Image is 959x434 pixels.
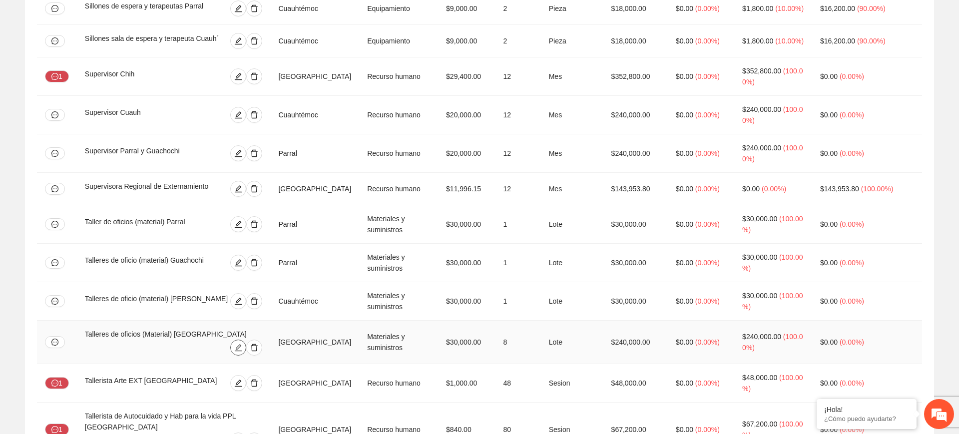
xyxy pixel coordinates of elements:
button: delete [246,107,262,123]
div: Talleres de oficio (material) Guachochi [85,255,217,271]
span: delete [247,72,262,80]
td: 12 [495,96,541,134]
div: ¡Hola! [824,406,909,414]
span: edit [231,185,246,193]
span: ( 100.00% ) [742,67,803,86]
span: $16,200.00 [820,37,855,45]
button: delete [246,145,262,161]
td: [GEOGRAPHIC_DATA] [270,57,359,96]
span: ( 90.00% ) [857,4,886,12]
div: Sillones sala de espera y terapeuta Cuauh´ [85,33,225,49]
td: Recurso humano [359,134,438,173]
td: 12 [495,57,541,96]
td: 12 [495,134,541,173]
td: Recurso humano [359,173,438,205]
td: $20,000.00 [438,134,495,173]
button: message [45,2,65,14]
td: $352,800.00 [603,57,668,96]
span: $352,800.00 [742,67,781,75]
span: $0.00 [676,338,693,346]
span: edit [231,111,246,119]
span: delete [247,37,262,45]
span: ( 100.00% ) [742,333,803,352]
span: ( 0.00% ) [695,297,720,305]
td: Materiales y suministros [359,205,438,244]
span: ( 0.00% ) [840,111,864,119]
button: edit [230,340,246,356]
span: $16,200.00 [820,4,855,12]
div: Tallerista de Autocuidado y Hab para la vida PPL [GEOGRAPHIC_DATA] [85,411,263,433]
span: delete [247,185,262,193]
span: ( 0.00% ) [840,149,864,157]
span: $0.00 [820,72,838,80]
td: Cuauhtémoc [270,96,359,134]
span: $0.00 [820,426,838,434]
td: Materiales y suministros [359,282,438,321]
span: $67,200.00 [742,420,777,428]
span: edit [231,72,246,80]
td: $20,000.00 [438,96,495,134]
span: ( 0.00% ) [762,185,786,193]
span: $30,000.00 [742,215,777,223]
span: ( 100.00% ) [742,215,803,234]
td: $29,400.00 [438,57,495,96]
span: ( 100.00% ) [742,292,803,311]
div: Talleres de oficio (material) [PERSON_NAME] [85,293,229,309]
span: $0.00 [676,72,693,80]
span: ( 0.00% ) [840,220,864,228]
span: $240,000.00 [742,144,781,152]
td: $240,000.00 [603,96,668,134]
span: edit [231,37,246,45]
td: 1 [495,282,541,321]
td: [GEOGRAPHIC_DATA] [270,364,359,403]
span: ( 0.00% ) [695,259,720,267]
td: $30,000.00 [603,282,668,321]
button: edit [230,181,246,197]
button: edit [230,33,246,49]
span: $0.00 [676,111,693,119]
span: ( 0.00% ) [840,297,864,305]
button: delete [246,181,262,197]
td: $30,000.00 [603,244,668,282]
button: message1 [45,70,69,82]
button: message [45,295,65,307]
span: edit [231,297,246,305]
button: edit [230,255,246,271]
td: Pieza [541,25,603,57]
span: $30,000.00 [742,292,777,300]
button: delete [246,293,262,309]
span: Estamos en línea. [58,133,138,234]
span: $30,000.00 [742,253,777,261]
span: message [51,5,58,12]
span: ( 0.00% ) [695,4,720,12]
span: edit [231,220,246,228]
span: ( 0.00% ) [695,426,720,434]
span: $0.00 [676,4,693,12]
td: $30,000.00 [438,282,495,321]
span: $0.00 [820,111,838,119]
td: $11,996.15 [438,173,495,205]
span: message [51,339,58,346]
td: [GEOGRAPHIC_DATA] [270,321,359,364]
span: $0.00 [820,379,838,387]
span: ( 100.00% ) [861,185,894,193]
td: $30,000.00 [438,321,495,364]
span: $0.00 [742,185,760,193]
td: $240,000.00 [603,321,668,364]
span: $0.00 [676,297,693,305]
span: $240,000.00 [742,333,781,341]
span: ( 0.00% ) [695,149,720,157]
td: Recurso humano [359,364,438,403]
span: $0.00 [820,220,838,228]
button: edit [230,107,246,123]
span: ( 0.00% ) [695,338,720,346]
button: edit [230,145,246,161]
div: Minimizar ventana de chat en vivo [164,5,188,29]
span: ( 0.00% ) [840,259,864,267]
td: 48 [495,364,541,403]
button: message1 [45,377,69,389]
span: delete [247,297,262,305]
button: message [45,183,65,195]
span: $0.00 [676,185,693,193]
span: ( 0.00% ) [840,379,864,387]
